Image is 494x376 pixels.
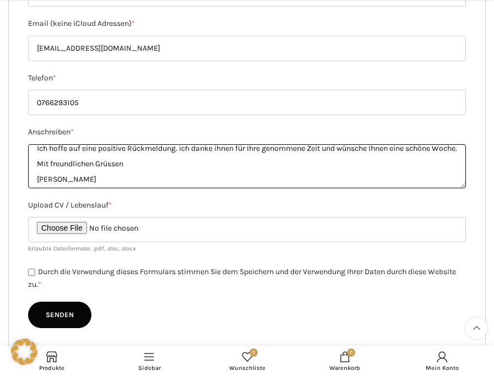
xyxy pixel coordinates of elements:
span: Sidebar [106,364,192,372]
a: Produkte [3,348,100,373]
small: Erlaubte Dateiformate: .pdf, .doc, .docx [28,245,136,252]
input: Senden [28,302,91,328]
span: Wunschliste [204,364,290,372]
label: Durch die Verwendung dieses Formulars stimmen Sie dem Speichern und der Verwendung Ihrer Daten du... [28,267,456,289]
a: 0 Warenkorb [296,348,393,373]
a: Sidebar [100,348,198,373]
span: Mein Konto [399,364,486,372]
span: 0 [249,348,258,357]
a: Mein Konto [394,348,491,373]
span: Produkte [8,364,95,372]
div: My cart [296,348,393,373]
div: Meine Wunschliste [198,348,296,373]
a: 0 Wunschliste [198,348,296,373]
label: Upload CV / Lebenslauf [28,199,466,211]
span: 0 [347,348,355,357]
a: Scroll to top button [465,317,487,339]
span: Warenkorb [301,364,388,372]
label: Telefon [28,72,466,84]
label: Anschreiben [28,126,466,138]
label: Email (keine iCloud Adressen) [28,18,466,30]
